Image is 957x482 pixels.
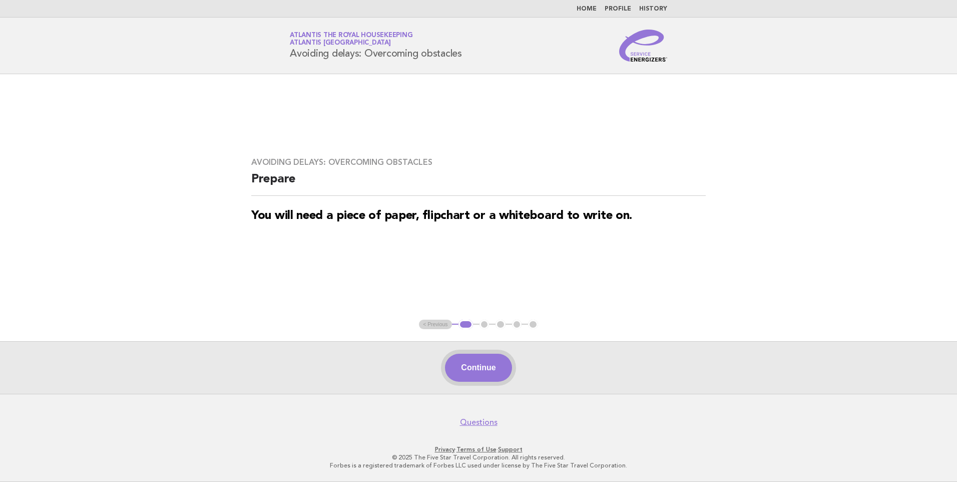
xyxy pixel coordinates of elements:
[251,157,706,167] h3: Avoiding delays: Overcoming obstacles
[619,30,667,62] img: Service Energizers
[456,446,497,453] a: Terms of Use
[172,461,785,469] p: Forbes is a registered trademark of Forbes LLC used under license by The Five Star Travel Corpora...
[290,40,391,47] span: Atlantis [GEOGRAPHIC_DATA]
[445,354,512,382] button: Continue
[458,320,473,330] button: 1
[498,446,523,453] a: Support
[251,210,632,222] strong: You will need a piece of paper, flipchart or a whiteboard to write on.
[435,446,455,453] a: Privacy
[290,32,412,46] a: Atlantis the Royal HousekeepingAtlantis [GEOGRAPHIC_DATA]
[460,417,498,427] a: Questions
[290,33,462,59] h1: Avoiding delays: Overcoming obstacles
[172,453,785,461] p: © 2025 The Five Star Travel Corporation. All rights reserved.
[577,6,597,12] a: Home
[639,6,667,12] a: History
[605,6,631,12] a: Profile
[172,445,785,453] p: · ·
[251,171,706,196] h2: Prepare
